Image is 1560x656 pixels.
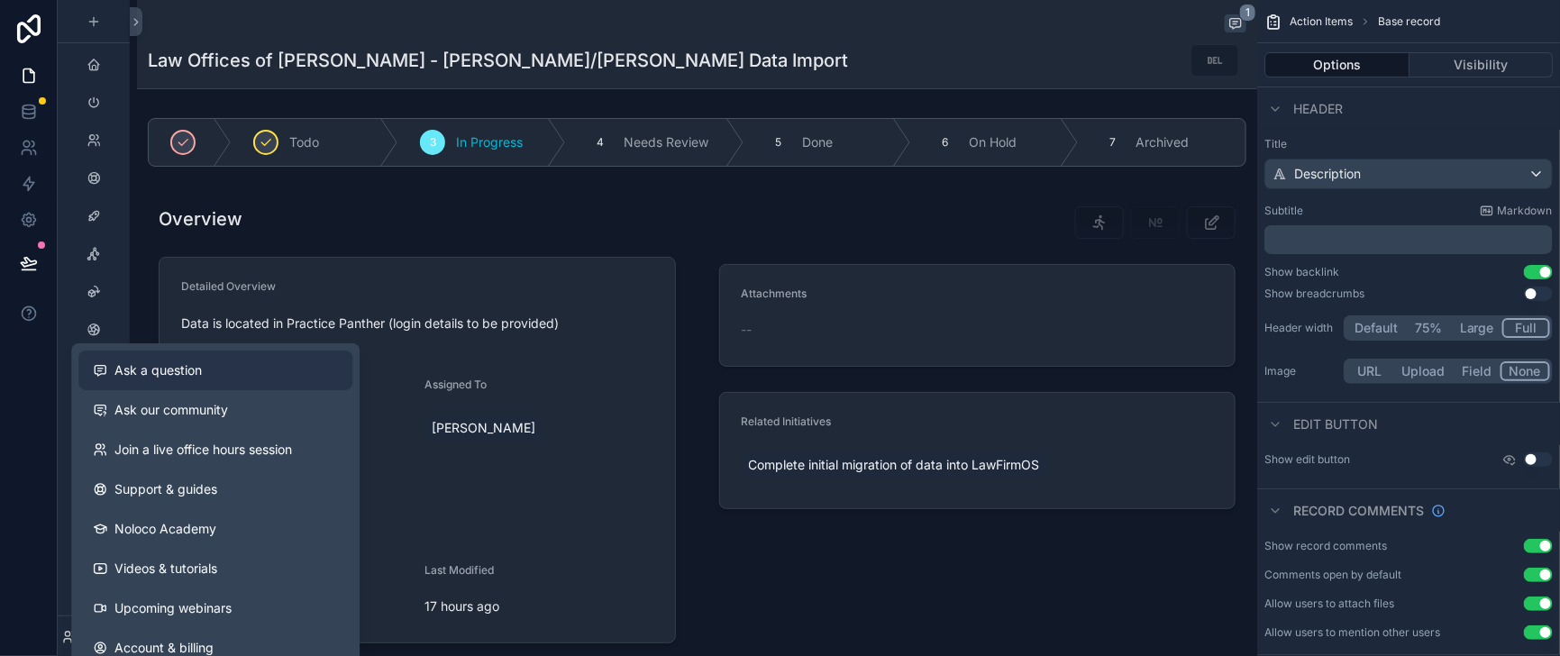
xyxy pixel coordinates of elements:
[1264,364,1336,378] label: Image
[1406,318,1452,338] button: 75%
[78,351,352,390] button: Ask a question
[114,560,217,578] span: Videos & tutorials
[1293,502,1424,520] span: Record comments
[148,48,848,73] h1: Law Offices of [PERSON_NAME] - [PERSON_NAME]/[PERSON_NAME] Data Import
[1264,287,1364,301] div: Show breadcrumbs
[1480,204,1553,218] a: Markdown
[1498,204,1553,218] span: Markdown
[78,469,352,509] a: Support & guides
[1264,597,1394,611] div: Allow users to attach files
[78,390,352,430] a: Ask our community
[1264,539,1387,553] div: Show record comments
[78,430,352,469] a: Join a live office hours session
[1264,225,1553,254] div: scrollable content
[1454,361,1501,381] button: Field
[1502,318,1550,338] button: Full
[1239,4,1256,22] span: 1
[1452,318,1502,338] button: Large
[78,588,352,628] a: Upcoming webinars
[1264,321,1336,335] label: Header width
[1293,415,1378,433] span: Edit button
[1409,52,1554,77] button: Visibility
[78,509,352,549] a: Noloco Academy
[1264,568,1401,582] div: Comments open by default
[1264,159,1553,189] button: Description
[1264,625,1440,640] div: Allow users to mention other users
[1394,361,1454,381] button: Upload
[114,441,292,459] span: Join a live office hours session
[114,401,228,419] span: Ask our community
[1290,14,1353,29] span: Action Items
[1225,14,1246,36] button: 1
[1501,361,1550,381] button: None
[1264,204,1303,218] label: Subtitle
[1264,137,1553,151] label: Title
[114,599,232,617] span: Upcoming webinars
[114,361,202,379] span: Ask a question
[1293,100,1343,118] span: Header
[78,549,352,588] a: Videos & tutorials
[1264,265,1339,279] div: Show backlink
[1378,14,1440,29] span: Base record
[114,520,216,538] span: Noloco Academy
[1294,165,1361,183] span: Description
[1264,52,1409,77] button: Options
[1346,318,1406,338] button: Default
[1264,452,1350,467] label: Show edit button
[114,480,217,498] span: Support & guides
[1346,361,1394,381] button: URL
